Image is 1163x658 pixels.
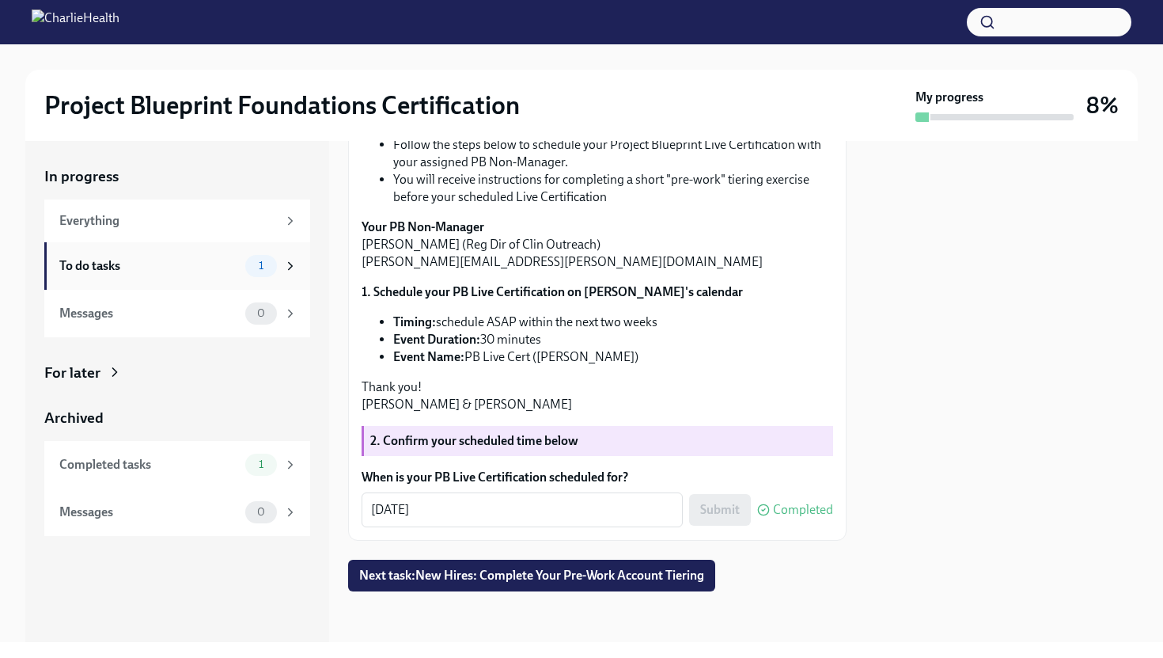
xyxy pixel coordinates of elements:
div: To do tasks [59,257,239,275]
span: 1 [249,260,273,272]
a: Messages0 [44,290,310,337]
strong: Timing: [393,314,436,329]
div: Messages [59,305,239,322]
strong: 2. Confirm your scheduled time below [370,433,578,448]
h2: Project Blueprint Foundations Certification [44,89,520,121]
strong: My progress [915,89,983,106]
a: To do tasks1 [44,242,310,290]
strong: Event Name: [393,349,464,364]
div: Messages [59,504,239,521]
strong: Event Duration: [393,332,480,347]
a: Everything [44,200,310,242]
li: Follow the steps below to schedule your Project Blueprint Live Certification with your assigned P... [393,136,833,171]
a: Messages0 [44,489,310,536]
img: CharlieHealth [32,10,119,35]
li: schedule ASAP within the next two weeks [393,314,833,331]
p: [PERSON_NAME] (Reg Dir of Clin Outreach) [PERSON_NAME][EMAIL_ADDRESS][PERSON_NAME][DOMAIN_NAME] [362,219,833,271]
span: Next task : New Hires: Complete Your Pre-Work Account Tiering [359,568,704,584]
a: Archived [44,408,310,428]
a: In progress [44,166,310,187]
li: You will receive instructions for completing a short "pre-work" tiering exercise before your sche... [393,171,833,206]
p: Thank you! [PERSON_NAME] & [PERSON_NAME] [362,378,833,413]
h3: 8% [1086,91,1119,120]
a: For later [44,363,310,383]
div: For later [44,363,100,383]
div: Everything [59,212,277,230]
span: 0 [248,307,275,319]
textarea: [DATE] [371,500,673,519]
span: Completed [773,504,833,516]
li: PB Live Cert ([PERSON_NAME]) [393,348,833,366]
strong: Your PB Non-Manager [362,219,484,234]
div: Completed tasks [59,456,239,474]
span: 1 [249,458,273,470]
li: 30 minutes [393,331,833,348]
button: Next task:New Hires: Complete Your Pre-Work Account Tiering [348,560,715,591]
strong: 1. Schedule your PB Live Certification on [PERSON_NAME]'s calendar [362,284,743,299]
span: 0 [248,506,275,518]
label: When is your PB Live Certification scheduled for? [362,469,833,486]
a: Completed tasks1 [44,441,310,489]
